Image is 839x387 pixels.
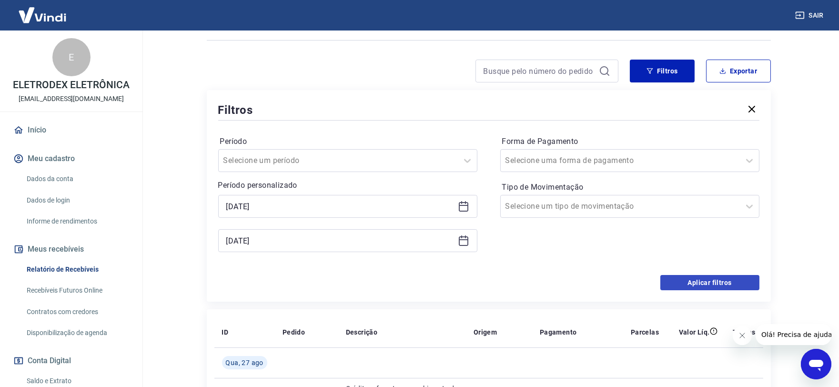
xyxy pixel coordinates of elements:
div: E [52,38,91,76]
p: ID [222,327,229,337]
p: ELETRODEX ELETRÔNICA [13,80,129,90]
iframe: Fechar mensagem [733,326,752,345]
input: Data final [226,234,454,248]
p: [EMAIL_ADDRESS][DOMAIN_NAME] [19,94,124,104]
button: Aplicar filtros [660,275,759,290]
p: Valor Líq. [679,327,710,337]
button: Meus recebíveis [11,239,131,260]
label: Período [220,136,475,147]
button: Meu cadastro [11,148,131,169]
a: Contratos com credores [23,302,131,322]
p: Pagamento [540,327,577,337]
a: Dados da conta [23,169,131,189]
input: Busque pelo número do pedido [484,64,595,78]
button: Filtros [630,60,695,82]
input: Data inicial [226,199,454,214]
p: Período personalizado [218,180,477,191]
a: Disponibilização de agenda [23,323,131,343]
p: Descrição [346,327,378,337]
p: Pedido [283,327,305,337]
label: Forma de Pagamento [502,136,758,147]
h5: Filtros [218,102,253,118]
button: Exportar [706,60,771,82]
label: Tipo de Movimentação [502,182,758,193]
span: Qua, 27 ago [226,358,263,367]
button: Conta Digital [11,350,131,371]
p: Parcelas [631,327,659,337]
a: Recebíveis Futuros Online [23,281,131,300]
a: Informe de rendimentos [23,212,131,231]
iframe: Botão para abrir a janela de mensagens [801,349,831,379]
p: Origem [474,327,497,337]
span: Olá! Precisa de ajuda? [6,7,80,14]
a: Dados de login [23,191,131,210]
img: Vindi [11,0,73,30]
a: Relatório de Recebíveis [23,260,131,279]
iframe: Mensagem da empresa [756,324,831,345]
a: Início [11,120,131,141]
button: Sair [793,7,828,24]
